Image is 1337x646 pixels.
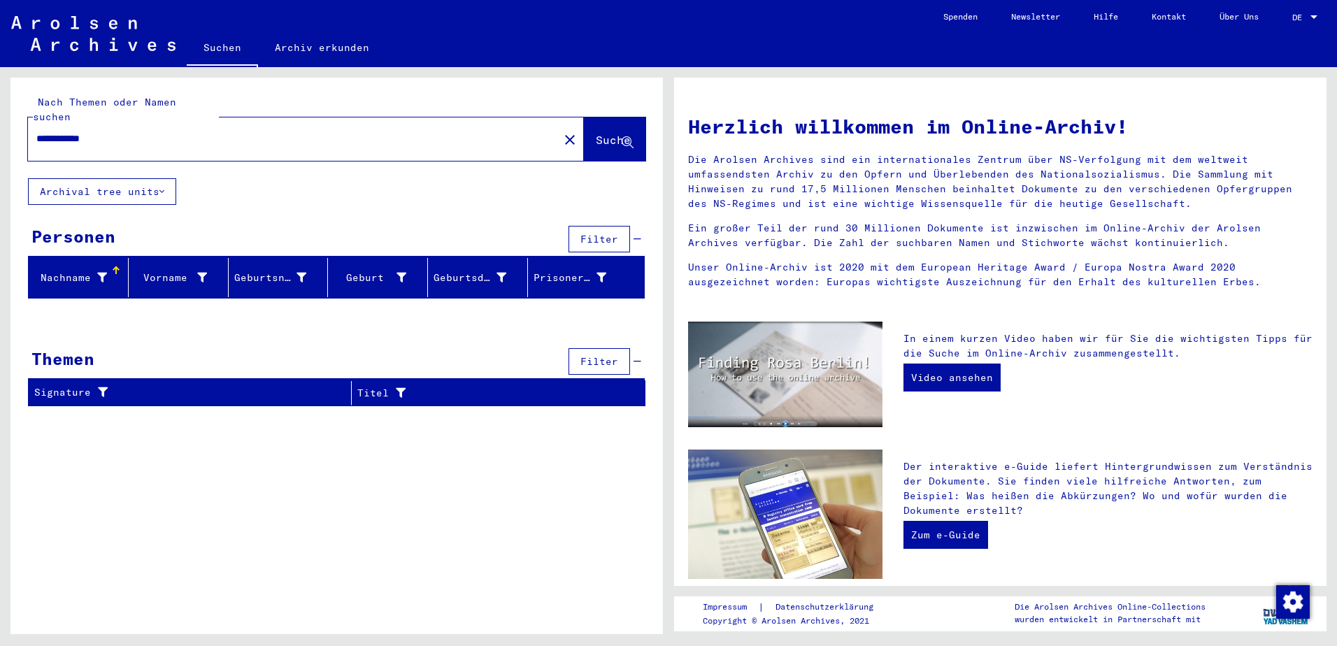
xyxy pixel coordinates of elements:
[134,266,228,289] div: Vorname
[688,112,1313,141] h1: Herzlich willkommen im Online-Archiv!
[34,382,351,404] div: Signature
[903,459,1313,518] p: Der interaktive e-Guide liefert Hintergrundwissen zum Verständnis der Dokumente. Sie finden viele...
[569,226,630,252] button: Filter
[34,385,334,400] div: Signature
[1015,613,1206,626] p: wurden entwickelt in Partnerschaft mit
[688,260,1313,289] p: Unser Online-Archiv ist 2020 mit dem European Heritage Award / Europa Nostra Award 2020 ausgezeic...
[134,271,207,285] div: Vorname
[1015,601,1206,613] p: Die Arolsen Archives Online-Collections
[580,233,618,245] span: Filter
[229,258,329,297] mat-header-cell: Geburtsname
[31,346,94,371] div: Themen
[688,322,882,427] img: video.jpg
[34,271,107,285] div: Nachname
[1276,585,1310,619] img: Zustimmung ändern
[688,221,1313,250] p: Ein großer Teil der rund 30 Millionen Dokumente ist inzwischen im Online-Archiv der Arolsen Archi...
[258,31,386,64] a: Archiv erkunden
[556,125,584,153] button: Clear
[234,266,328,289] div: Geburtsname
[903,521,988,549] a: Zum e-Guide
[903,331,1313,361] p: In einem kurzen Video haben wir für Sie die wichtigsten Tipps für die Suche im Online-Archiv zusa...
[580,355,618,368] span: Filter
[334,271,406,285] div: Geburt‏
[11,16,176,51] img: Arolsen_neg.svg
[31,224,115,249] div: Personen
[28,178,176,205] button: Archival tree units
[29,258,129,297] mat-header-cell: Nachname
[703,615,890,627] p: Copyright © Arolsen Archives, 2021
[334,266,427,289] div: Geburt‏
[764,600,890,615] a: Datenschutzerklärung
[357,386,610,401] div: Titel
[534,266,627,289] div: Prisoner #
[562,131,578,148] mat-icon: close
[528,258,644,297] mat-header-cell: Prisoner #
[1260,596,1313,631] img: yv_logo.png
[596,133,631,147] span: Suche
[1292,13,1308,22] span: DE
[129,258,229,297] mat-header-cell: Vorname
[33,96,176,123] mat-label: Nach Themen oder Namen suchen
[703,600,758,615] a: Impressum
[328,258,428,297] mat-header-cell: Geburt‏
[434,271,506,285] div: Geburtsdatum
[428,258,528,297] mat-header-cell: Geburtsdatum
[688,450,882,579] img: eguide.jpg
[234,271,307,285] div: Geburtsname
[534,271,606,285] div: Prisoner #
[357,382,628,404] div: Titel
[688,152,1313,211] p: Die Arolsen Archives sind ein internationales Zentrum über NS-Verfolgung mit dem weltweit umfasse...
[903,364,1001,392] a: Video ansehen
[569,348,630,375] button: Filter
[187,31,258,67] a: Suchen
[34,266,128,289] div: Nachname
[434,266,527,289] div: Geburtsdatum
[703,600,890,615] div: |
[584,117,645,161] button: Suche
